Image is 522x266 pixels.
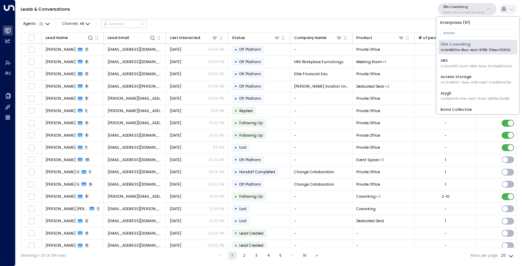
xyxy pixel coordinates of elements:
span: 1 [85,109,88,113]
span: ID: 3b9800f4-81ca-4ec0-8758-72fbe4763f36 [441,48,510,53]
p: 25N Coworking [443,5,484,9]
span: 1 [38,22,44,26]
span: Sep 22, 2025 [170,145,181,150]
div: 1 [445,182,446,187]
div: • [235,94,237,103]
p: 03:36 PM [208,84,224,89]
span: Private Office [356,96,380,101]
span: Off Platform [239,96,261,101]
div: • [235,82,237,91]
span: Toggle select all [28,34,35,41]
td: - [290,93,352,105]
span: russ.sher@comcast.net [108,108,162,114]
td: - [290,105,352,117]
div: Actions [103,22,124,27]
span: 0 [85,243,89,248]
nav: pagination navigation [216,252,321,260]
span: Following Up [239,194,263,199]
p: 09:32 PM [208,182,224,187]
button: Go to next page [313,252,321,260]
span: Sep 18, 2025 [170,218,181,224]
td: - [290,154,352,166]
span: Alex Mora [46,145,76,150]
td: - [290,142,352,154]
td: - [352,240,415,252]
td: - [290,215,352,227]
span: Off Platform [239,157,261,162]
button: 25N Coworking3b9800f4-81ca-4ec0-8758-72fbe4763f36 [438,3,496,15]
div: … [289,252,297,260]
span: Sep 22, 2025 [170,157,181,162]
span: Elite Financial Edu [294,71,328,77]
p: 03:26 PM [208,96,224,101]
span: jurijs@effodio.com [108,194,162,199]
div: Private Office [383,59,386,65]
span: Toggle select row [28,157,35,163]
span: 3 [85,121,89,125]
td: - [290,240,352,252]
div: # of people [418,35,467,41]
span: Lost [239,206,246,211]
div: ABS [441,58,512,69]
span: Replied [239,108,253,114]
span: Toggle select row [28,59,35,65]
p: 11:11 AM [213,145,224,150]
span: Ed Cross [46,71,76,77]
span: Private Office [356,133,380,138]
span: ed@elitefinancialedu.com [108,71,162,77]
div: • [235,143,237,152]
span: Jurijs Girtakovskis [46,194,76,199]
td: - [352,227,415,239]
div: • [235,217,237,226]
span: Event Space [356,157,379,162]
button: Agents1 [21,20,51,28]
div: Product [356,35,372,41]
td: - [290,191,352,203]
div: Last Interacted [170,35,218,41]
span: Russ Sher [46,96,76,101]
button: Channel:All [60,20,92,28]
span: travel@changecollaboration.com [108,182,162,187]
span: travel@changecollaboration.com [108,169,162,175]
span: Lost [239,218,246,224]
span: Jacob Zwiezen [46,231,76,236]
span: maia.ludmila@gmail.com [108,206,162,211]
div: 20 [501,252,515,260]
span: alexmora554@gmail.com [108,145,162,150]
span: Sep 22, 2025 [170,84,181,89]
p: 01:30 PM [209,120,224,126]
button: Go to page 2 [240,252,249,260]
span: All [80,22,84,26]
span: 8 [85,194,89,199]
div: • [235,241,237,250]
div: Lead Name [46,35,68,41]
span: jacobtzwiezen@outlook.com [108,231,162,236]
span: 11 [85,72,89,76]
span: Sep 22, 2025 [170,59,181,65]
span: Sep 19, 2025 [170,194,181,199]
span: sledder16@outlook.com [108,157,162,162]
span: Coworking [356,206,376,211]
span: eichelbergerl@hniworkplacefurnishings.com [108,59,162,65]
div: Company Name [294,35,342,41]
span: Toggle select row [28,132,35,139]
div: Arygll [441,91,510,101]
span: Toggle select row [28,218,35,224]
span: 8 [85,60,89,64]
span: Toggle select row [28,242,35,249]
span: Aug 22, 2025 [170,231,181,236]
span: 0 [85,231,89,236]
span: Toggle select row [28,108,35,114]
span: Jacob Zwiezen [46,218,76,224]
div: • [235,168,237,177]
div: Company Name [294,35,327,41]
span: Change Collaboration [294,182,334,187]
span: Private Office [356,169,380,175]
div: - [445,231,447,236]
span: Chase Moyer [46,84,76,89]
span: Lead Created [239,243,263,248]
div: 25N Coworking [441,42,510,52]
span: Private Office [356,145,380,150]
div: • [235,204,237,213]
span: 2 [85,47,89,52]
